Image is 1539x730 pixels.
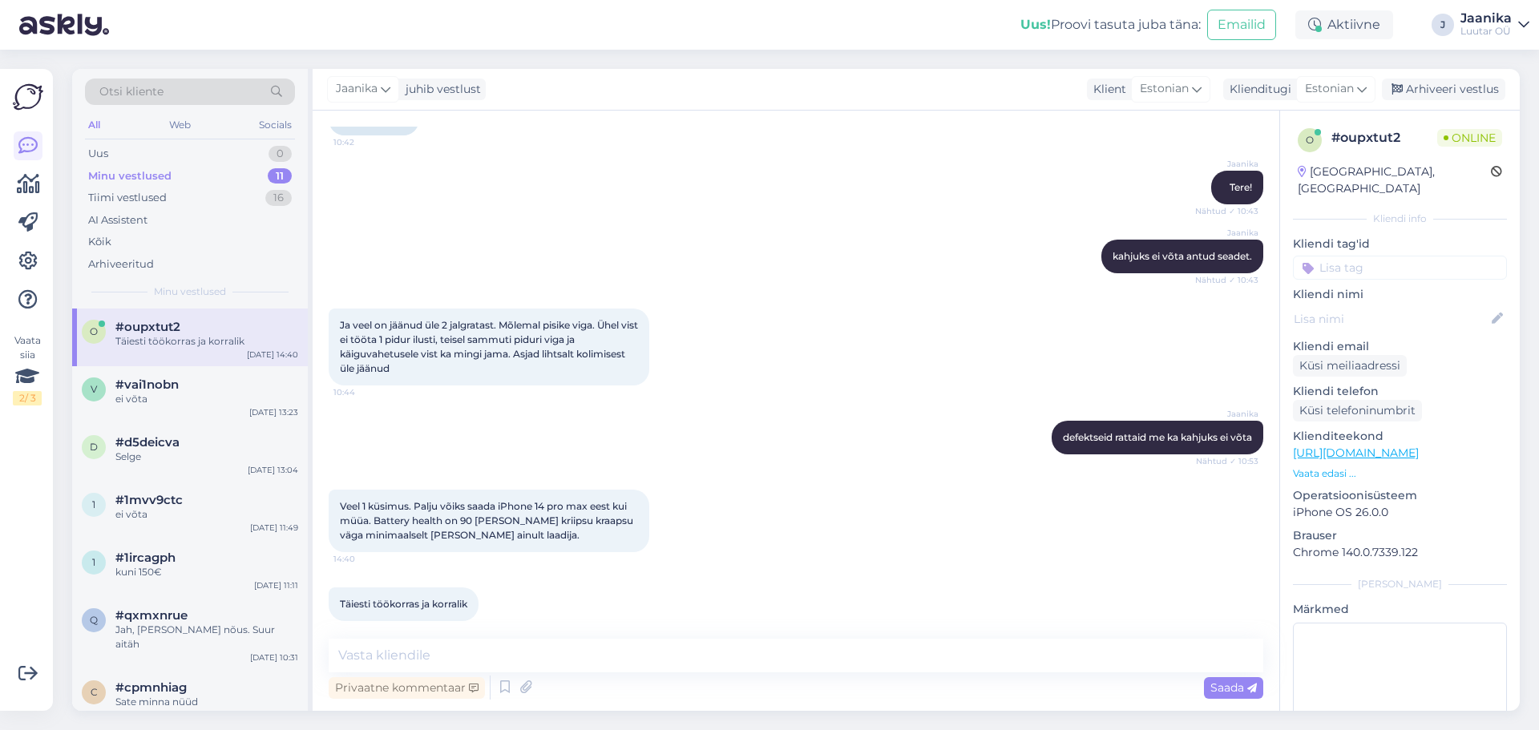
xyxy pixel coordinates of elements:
span: Otsi kliente [99,83,164,100]
span: #qxmxnrue [115,608,188,623]
div: Jah, [PERSON_NAME] nõus. Suur aitäh [115,623,298,651]
div: kuni 150€ [115,565,298,579]
div: Proovi tasuta juba täna: [1020,15,1201,34]
span: Jaanika [1198,408,1258,420]
p: Kliendi telefon [1293,383,1507,400]
div: Küsi meiliaadressi [1293,355,1407,377]
input: Lisa tag [1293,256,1507,280]
span: d [90,441,98,453]
span: defektseid rattaid me ka kahjuks ei võta [1063,431,1252,443]
button: Emailid [1207,10,1276,40]
span: Täiesti töökorras ja korralik [340,598,467,610]
div: [DATE] 11:49 [250,522,298,534]
div: Selge [115,450,298,464]
a: [URL][DOMAIN_NAME] [1293,446,1419,460]
div: Minu vestlused [88,168,172,184]
span: Minu vestlused [154,284,226,299]
p: iPhone OS 26.0.0 [1293,504,1507,521]
span: o [1306,134,1314,146]
span: 1 [92,556,95,568]
div: Arhiveeri vestlus [1382,79,1505,100]
p: Vaata edasi ... [1293,466,1507,481]
div: Arhiveeritud [88,256,154,272]
span: #vai1nobn [115,377,179,392]
span: v [91,383,97,395]
p: Chrome 140.0.7339.122 [1293,544,1507,561]
div: 0 [269,146,292,162]
div: juhib vestlust [399,81,481,98]
span: q [90,614,98,626]
span: 10:44 [333,386,394,398]
span: Jaanika [1198,158,1258,170]
div: ei võta [115,507,298,522]
p: Kliendi nimi [1293,286,1507,303]
div: [DATE] 13:23 [249,406,298,418]
div: [DATE] 10:31 [250,651,298,663]
p: Kliendi tag'id [1293,236,1507,252]
div: Sate minna nüüd [115,695,298,709]
div: Web [166,115,194,135]
span: #1ircagph [115,551,176,565]
span: kahjuks ei võta antud seadet. [1113,250,1252,262]
div: [DATE] 13:04 [248,464,298,476]
span: Jaanika [1198,227,1258,239]
div: Klient [1087,81,1126,98]
div: AI Assistent [88,212,147,228]
div: 2 / 3 [13,391,42,405]
div: Privaatne kommentaar [329,677,485,699]
span: #1mvv9ctc [115,493,183,507]
span: c [91,686,98,698]
span: #d5deicva [115,435,180,450]
p: Operatsioonisüsteem [1293,487,1507,504]
img: Askly Logo [13,82,43,112]
div: Klienditugi [1223,81,1291,98]
span: Estonian [1140,80,1189,98]
span: Saada [1210,680,1257,695]
div: Aktiivne [1295,10,1393,39]
div: Kõik [88,234,111,250]
div: Täiesti töökorras ja korralik [115,334,298,349]
div: Tiimi vestlused [88,190,167,206]
span: 14:40 [333,553,394,565]
div: # oupxtut2 [1331,128,1437,147]
div: [DATE] 10:28 [248,709,298,721]
span: Tere! [1230,181,1252,193]
div: Uus [88,146,108,162]
div: Vaata siia [13,333,42,405]
span: 14:40 [333,622,394,634]
div: Kliendi info [1293,212,1507,226]
span: Nähtud ✓ 10:43 [1195,205,1258,217]
span: 1 [92,498,95,510]
p: Kliendi email [1293,338,1507,355]
span: #oupxtut2 [115,320,180,334]
span: Nähtud ✓ 10:43 [1195,274,1258,286]
div: J [1432,14,1454,36]
p: Klienditeekond [1293,428,1507,445]
div: [PERSON_NAME] [1293,577,1507,591]
div: Jaanika [1460,12,1512,25]
div: Socials [256,115,295,135]
div: ei võta [115,392,298,406]
span: 10:42 [333,136,394,148]
div: Küsi telefoninumbrit [1293,400,1422,421]
p: Märkmed [1293,601,1507,618]
span: Nähtud ✓ 10:53 [1196,455,1258,467]
p: Brauser [1293,527,1507,544]
span: o [90,325,98,337]
b: Uus! [1020,17,1051,32]
div: Luutar OÜ [1460,25,1512,38]
div: [GEOGRAPHIC_DATA], [GEOGRAPHIC_DATA] [1298,163,1491,197]
div: [DATE] 14:40 [247,349,298,361]
div: All [85,115,103,135]
span: Estonian [1305,80,1354,98]
span: Ja veel on jäänud üle 2 jalgratast. Mõlemal pisike viga. Ühel vist ei tööta 1 pidur ilusti, teise... [340,319,640,374]
a: JaanikaLuutar OÜ [1460,12,1529,38]
input: Lisa nimi [1294,310,1489,328]
span: Jaanika [336,80,378,98]
span: Veel 1 küsimus. Palju võiks saada iPhone 14 pro max eest kui müüa. Battery health on 90 [PERSON_N... [340,500,636,541]
span: #cpmnhiag [115,680,187,695]
span: Online [1437,129,1502,147]
div: [DATE] 11:11 [254,579,298,591]
div: 16 [265,190,292,206]
div: 11 [268,168,292,184]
